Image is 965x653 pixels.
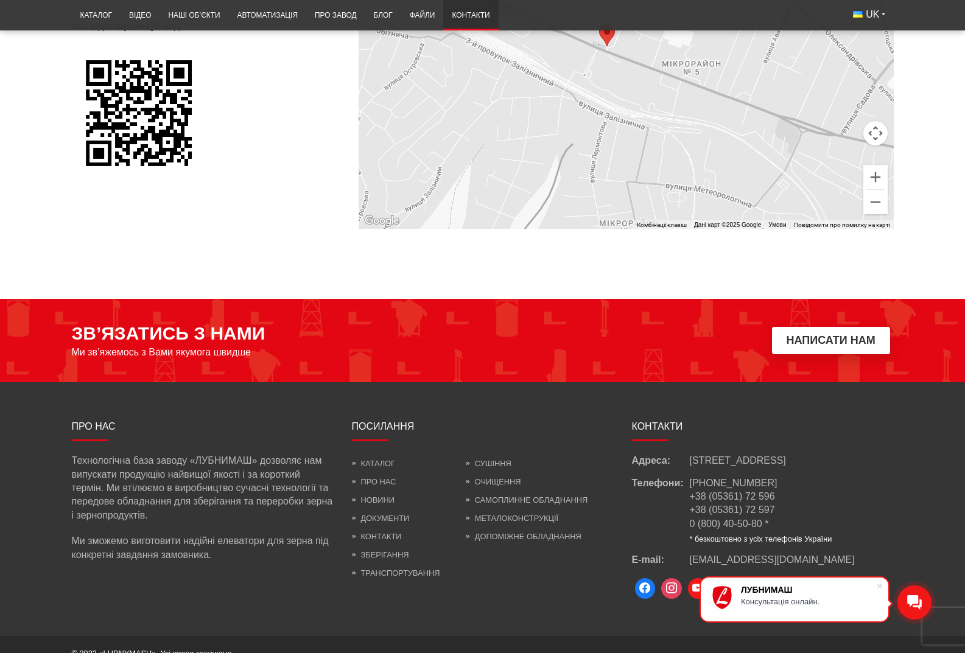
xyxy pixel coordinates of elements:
[685,575,712,602] a: Youtube
[694,222,761,228] span: Дані карт ©2025 Google
[362,213,402,229] img: Google
[72,347,251,358] span: Ми зв’яжемось з Вами якумога швидше
[352,477,396,486] a: Про нас
[632,421,683,431] span: Контакти
[401,4,444,27] a: Файли
[863,165,888,189] button: Збільшити
[466,532,581,541] a: Допоміжне обладнання
[690,478,777,488] a: [PHONE_NUMBER]
[352,568,440,578] a: Транспортування
[362,213,402,229] a: Відкрити цю область на Картах Google (відкриється нове вікно)
[121,4,160,27] a: Відео
[466,514,558,523] a: Металоконструкції
[365,4,401,27] a: Блог
[72,534,334,562] p: Ми зможемо виготовити надійні елеватори для зерна під конкретні завдання замовника.
[772,327,890,354] button: Написати нам
[690,454,786,467] span: [STREET_ADDRESS]
[352,495,395,505] a: Новини
[72,323,265,344] span: ЗВ’ЯЗАТИСЬ З НАМИ
[690,534,832,545] li: * безкоштовно з усіх телефонів України
[632,553,690,567] span: E-mail:
[632,454,690,467] span: Адреса:
[863,190,888,214] button: Зменшити
[658,575,685,602] a: Instagram
[160,4,228,27] a: Наші об’єкти
[741,585,876,595] div: ЛУБНИМАШ
[466,459,511,468] a: Сушіння
[853,11,863,18] img: Українська
[72,4,121,27] a: Каталог
[443,4,498,27] a: Контакти
[690,491,775,501] a: +38 (05361) 72 596
[352,421,415,431] span: Посилання
[690,505,775,515] a: +38 (05361) 72 597
[352,550,409,559] a: Зберігання
[768,222,786,228] a: Умови
[72,454,334,522] p: Технологічна база заводу «ЛУБНИМАШ» дозволяє нам випускати продукцію найвищої якості і за коротки...
[228,4,306,27] a: Автоматизація
[690,519,769,529] a: 0 (800) 40-50-80 *
[866,8,879,21] span: UK
[690,553,855,567] a: [EMAIL_ADDRESS][DOMAIN_NAME]
[863,121,888,145] button: Налаштування камери на Картах
[466,495,588,505] a: Самоплинне обладнання
[306,4,365,27] a: Про завод
[632,477,690,545] span: Телефони:
[352,459,395,468] a: Каталог
[352,514,410,523] a: Документи
[637,221,687,229] button: Комбінації клавіш
[466,477,521,486] a: Очищення
[72,421,116,431] span: Про нас
[632,575,659,602] a: Facebook
[352,532,402,541] a: Контакти
[690,554,855,565] span: [EMAIL_ADDRESS][DOMAIN_NAME]
[844,4,893,26] button: UK
[741,597,876,606] div: Консультація онлайн.
[794,222,890,228] a: Повідомити про помилку на карті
